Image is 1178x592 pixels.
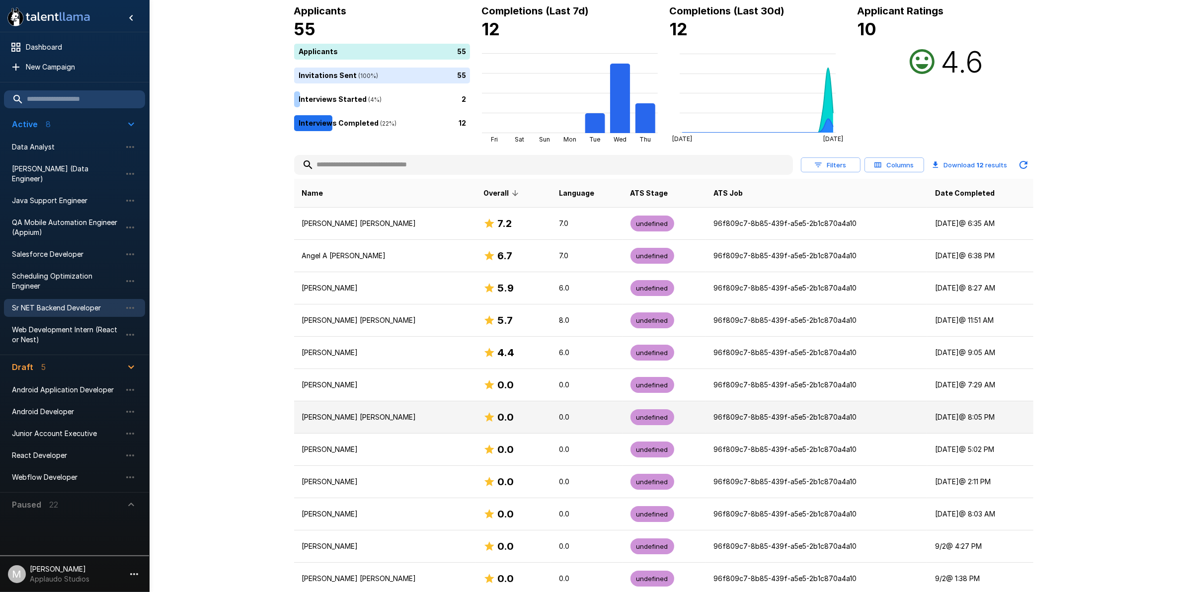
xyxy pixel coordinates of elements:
p: [PERSON_NAME] [PERSON_NAME] [302,574,468,584]
td: [DATE] @ 9:05 AM [927,337,1033,369]
tspan: Sun [539,136,550,143]
button: Updated Today - 9:30 AM [1014,155,1033,175]
p: 96f809c7-8b85-439f-a5e5-2b1c870a4a10 [713,509,919,519]
p: 96f809c7-8b85-439f-a5e5-2b1c870a4a10 [713,315,919,325]
p: 96f809c7-8b85-439f-a5e5-2b1c870a4a10 [713,380,919,390]
td: 9/2 @ 4:27 PM [927,530,1033,563]
td: [DATE] @ 6:35 AM [927,208,1033,240]
button: Filters [801,157,861,173]
p: [PERSON_NAME] [302,348,468,358]
p: 96f809c7-8b85-439f-a5e5-2b1c870a4a10 [713,574,919,584]
p: 55 [458,46,467,57]
td: [DATE] @ 2:11 PM [927,466,1033,498]
h6: 0.0 [497,538,514,554]
h6: 0.0 [497,377,514,393]
p: 0.0 [559,574,615,584]
h6: 5.7 [497,312,513,328]
p: 0.0 [559,444,615,454]
p: 0.0 [559,412,615,422]
span: undefined [630,348,674,358]
b: 55 [294,19,316,39]
span: Name [302,187,323,199]
p: 12 [459,118,467,128]
span: undefined [630,445,674,454]
tspan: [DATE] [823,135,843,143]
p: 6.0 [559,283,615,293]
h6: 0.0 [497,474,514,490]
p: [PERSON_NAME] [PERSON_NAME] [302,315,468,325]
span: undefined [630,219,674,228]
span: undefined [630,380,674,390]
p: 7.0 [559,251,615,261]
span: ATS Job [713,187,743,199]
b: 10 [858,19,877,39]
p: 96f809c7-8b85-439f-a5e5-2b1c870a4a10 [713,283,919,293]
span: Overall [483,187,522,199]
p: 6.0 [559,348,615,358]
h6: 4.4 [497,345,514,361]
p: 0.0 [559,380,615,390]
td: [DATE] @ 8:05 PM [927,401,1033,434]
tspan: Fri [491,136,498,143]
p: [PERSON_NAME] [PERSON_NAME] [302,412,468,422]
p: 96f809c7-8b85-439f-a5e5-2b1c870a4a10 [713,219,919,228]
h6: 0.0 [497,506,514,522]
p: [PERSON_NAME] [302,283,468,293]
h6: 5.9 [497,280,514,296]
tspan: Mon [563,136,576,143]
tspan: Tue [589,136,600,143]
tspan: Thu [639,136,651,143]
b: 12 [482,19,500,39]
span: undefined [630,542,674,551]
span: undefined [630,510,674,519]
td: [DATE] @ 6:38 PM [927,240,1033,272]
span: undefined [630,284,674,293]
p: 0.0 [559,541,615,551]
td: [DATE] @ 7:29 AM [927,369,1033,401]
p: [PERSON_NAME] [PERSON_NAME] [302,219,468,228]
p: 55 [458,70,467,80]
p: 96f809c7-8b85-439f-a5e5-2b1c870a4a10 [713,348,919,358]
span: Date Completed [935,187,995,199]
p: 2 [462,94,467,104]
td: [DATE] @ 5:02 PM [927,434,1033,466]
button: Download 12 results [928,155,1012,175]
button: Columns [864,157,924,173]
p: 96f809c7-8b85-439f-a5e5-2b1c870a4a10 [713,477,919,487]
span: Language [559,187,594,199]
h6: 7.2 [497,216,512,231]
b: Applicants [294,5,347,17]
p: [PERSON_NAME] [302,444,468,454]
h6: 6.7 [497,248,512,264]
b: Completions (Last 7d) [482,5,589,17]
span: undefined [630,413,674,422]
td: [DATE] @ 8:03 AM [927,498,1033,530]
h6: 0.0 [497,442,514,457]
span: undefined [630,316,674,325]
p: 96f809c7-8b85-439f-a5e5-2b1c870a4a10 [713,541,919,551]
td: [DATE] @ 11:51 AM [927,304,1033,337]
b: 12 [977,161,984,169]
b: Applicant Ratings [858,5,944,17]
h2: 4.6 [941,44,984,79]
b: Completions (Last 30d) [670,5,785,17]
p: [PERSON_NAME] [302,509,468,519]
p: 96f809c7-8b85-439f-a5e5-2b1c870a4a10 [713,251,919,261]
p: 96f809c7-8b85-439f-a5e5-2b1c870a4a10 [713,444,919,454]
span: undefined [630,251,674,261]
span: undefined [630,477,674,487]
tspan: [DATE] [672,135,692,143]
p: [PERSON_NAME] [302,541,468,551]
p: 0.0 [559,509,615,519]
span: undefined [630,574,674,584]
p: 96f809c7-8b85-439f-a5e5-2b1c870a4a10 [713,412,919,422]
p: 7.0 [559,219,615,228]
p: [PERSON_NAME] [302,477,468,487]
p: 8.0 [559,315,615,325]
p: [PERSON_NAME] [302,380,468,390]
p: Angel A [PERSON_NAME] [302,251,468,261]
tspan: Sat [515,136,524,143]
tspan: Wed [614,136,627,143]
h6: 0.0 [497,409,514,425]
td: [DATE] @ 8:27 AM [927,272,1033,304]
